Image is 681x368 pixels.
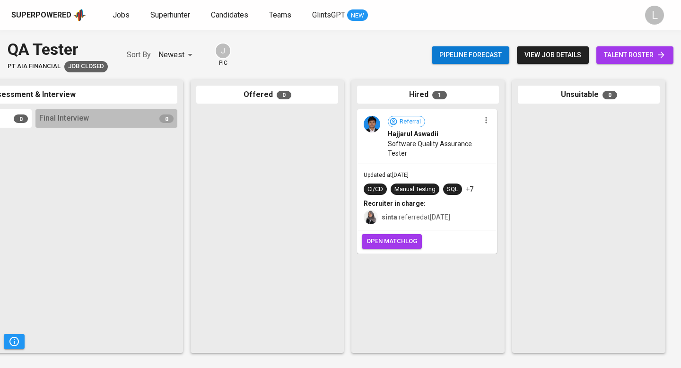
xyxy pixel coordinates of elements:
[312,9,368,21] a: GlintsGPT NEW
[466,184,473,194] p: +7
[215,43,231,59] div: J
[645,6,664,25] div: L
[367,185,383,194] div: CI/CD
[14,114,28,123] span: 0
[364,172,409,178] span: Updated at [DATE]
[382,213,450,221] span: referred at [DATE]
[211,10,248,19] span: Candidates
[362,234,422,249] button: open matchlog
[269,9,293,21] a: Teams
[396,117,425,126] span: Referral
[447,185,458,194] div: SQL
[388,139,480,158] span: Software Quality Assurance Tester
[524,49,581,61] span: view job details
[602,91,617,99] span: 0
[394,185,436,194] div: Manual Testing
[269,10,291,19] span: Teams
[8,38,108,61] div: QA Tester
[39,113,89,124] span: Final Interview
[150,10,190,19] span: Superhunter
[432,91,447,99] span: 1
[367,236,417,247] span: open matchlog
[432,46,509,64] button: Pipeline forecast
[211,9,250,21] a: Candidates
[73,8,86,22] img: app logo
[347,11,368,20] span: NEW
[113,9,131,21] a: Jobs
[159,114,174,123] span: 0
[364,116,380,132] img: de9a81864614b59d33dbd41f398637c5.jpg
[4,334,25,349] button: Pipeline Triggers
[312,10,345,19] span: GlintsGPT
[64,62,108,71] span: Job Closed
[364,210,378,224] img: sinta.windasari@glints.com
[11,10,71,21] div: Superpowered
[382,213,397,221] b: sinta
[518,86,660,104] div: Unsuitable
[517,46,589,64] button: view job details
[158,46,196,64] div: Newest
[604,49,666,61] span: talent roster
[127,49,151,61] p: Sort By
[388,129,438,139] span: Hajjarul Aswadii
[11,8,86,22] a: Superpoweredapp logo
[150,9,192,21] a: Superhunter
[196,86,338,104] div: Offered
[158,49,184,61] p: Newest
[8,62,61,71] span: PT AIA FINANCIAL
[596,46,673,64] a: talent roster
[439,49,502,61] span: Pipeline forecast
[277,91,291,99] span: 0
[113,10,130,19] span: Jobs
[215,43,231,67] div: pic
[357,86,499,104] div: Hired
[364,200,426,207] b: Recruiter in charge:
